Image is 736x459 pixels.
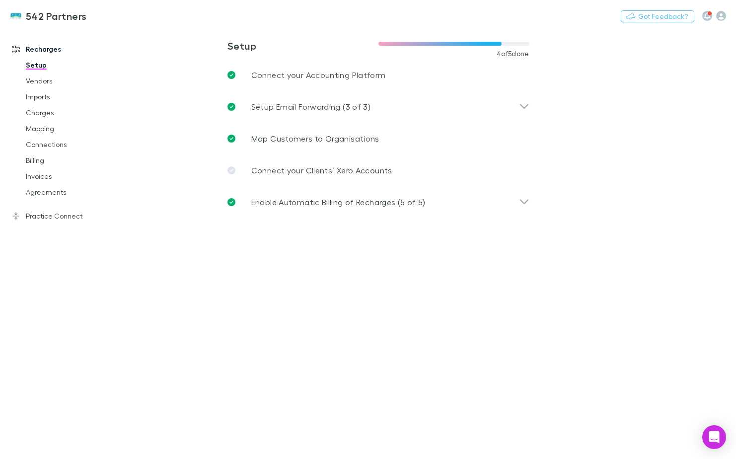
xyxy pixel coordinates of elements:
p: Map Customers to Organisations [251,133,379,145]
a: Billing [16,153,130,168]
h3: Setup [227,40,378,52]
p: Setup Email Forwarding (3 of 3) [251,101,370,113]
button: Got Feedback? [621,10,694,22]
p: Connect your Clients’ Xero Accounts [251,164,392,176]
p: Enable Automatic Billing of Recharges (5 of 5) [251,196,426,208]
a: Vendors [16,73,130,89]
p: Connect your Accounting Platform [251,69,386,81]
a: Recharges [2,41,130,57]
div: Setup Email Forwarding (3 of 3) [220,91,537,123]
a: Agreements [16,184,130,200]
a: Connect your Accounting Platform [220,59,537,91]
a: 542 Partners [4,4,93,28]
a: Invoices [16,168,130,184]
a: Imports [16,89,130,105]
a: Setup [16,57,130,73]
a: Mapping [16,121,130,137]
a: Connections [16,137,130,153]
a: Charges [16,105,130,121]
a: Connect your Clients’ Xero Accounts [220,154,537,186]
img: 542 Partners's Logo [10,10,22,22]
a: Map Customers to Organisations [220,123,537,154]
div: Open Intercom Messenger [702,425,726,449]
h3: 542 Partners [26,10,87,22]
span: 4 of 5 done [497,50,529,58]
a: Practice Connect [2,208,130,224]
div: Enable Automatic Billing of Recharges (5 of 5) [220,186,537,218]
